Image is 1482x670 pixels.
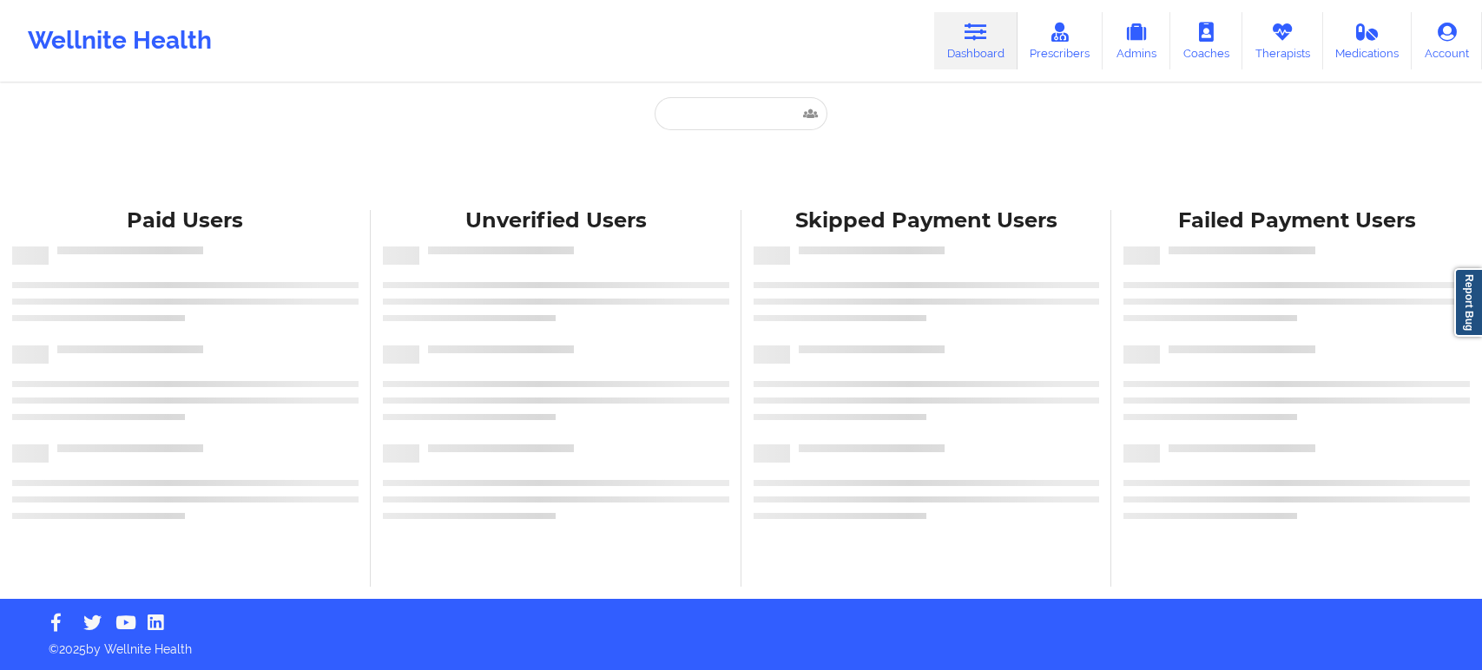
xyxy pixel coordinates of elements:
[12,207,359,234] div: Paid Users
[1018,12,1103,69] a: Prescribers
[1103,12,1170,69] a: Admins
[754,207,1100,234] div: Skipped Payment Users
[1323,12,1413,69] a: Medications
[1454,268,1482,337] a: Report Bug
[36,628,1446,658] p: © 2025 by Wellnite Health
[1170,12,1242,69] a: Coaches
[383,207,729,234] div: Unverified Users
[1242,12,1323,69] a: Therapists
[1412,12,1482,69] a: Account
[1123,207,1470,234] div: Failed Payment Users
[934,12,1018,69] a: Dashboard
